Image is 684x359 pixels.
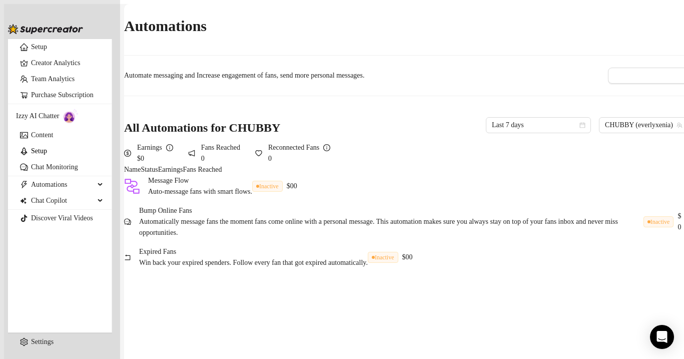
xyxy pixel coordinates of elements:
[124,70,365,81] span: Automate messaging and Increase engagement of fans, send more personal messages.
[183,164,222,175] article: Fans Reached
[124,120,280,136] h3: All Automations
[124,164,141,175] article: Name
[20,197,27,204] img: Chat Copilot
[148,175,252,186] span: Message Flow
[31,43,47,51] a: Setup
[627,70,680,81] span: Learn How To Use
[31,131,53,139] a: Content
[31,214,93,222] a: Discover Viral Videos
[402,252,409,263] article: $0
[294,181,297,192] article: 0
[492,118,585,133] span: Last 7 days
[31,163,78,171] a: Chat Monitoring
[139,216,643,238] span: Automatically message fans the moment fans come online with a personal message. This automation m...
[16,111,59,122] span: Izzy AI Chatter
[141,164,158,175] article: Status
[63,109,79,123] img: AI Chatter
[137,153,173,164] span: $0
[124,150,131,157] span: dollar
[139,246,368,257] span: Expired Fans
[158,164,183,175] article: Earnings
[31,193,95,209] span: Chat Copilot
[676,122,682,128] span: team
[124,254,131,261] span: rollback
[375,254,394,261] span: Inactive
[31,338,54,345] a: Settings
[287,181,294,192] article: $0
[8,24,83,34] img: logo-BBDzfeDw.svg
[20,181,28,189] span: thunderbolt
[31,177,95,193] span: Automations
[268,142,330,153] div: Reconnected Fans
[166,144,173,151] span: info-circle
[124,218,131,225] span: comment
[579,122,585,128] span: calendar
[188,150,195,157] span: notification
[616,72,623,79] span: read
[255,150,262,157] span: heart
[139,257,368,268] span: Win back your expired spenders. Follow every fan that got expired automatically.
[148,186,252,197] span: Auto-message fans with smart flows.
[137,142,173,153] div: Earnings
[323,144,330,151] span: info-circle
[650,218,670,225] span: Inactive
[124,178,140,194] img: svg%3e
[208,121,280,134] span: for CHUBBY
[650,325,674,349] div: Open Intercom Messenger
[605,118,682,133] span: CHUBBY (everlyxenia)
[268,153,330,164] span: 0
[201,153,240,164] span: 0
[31,91,94,99] a: Purchase Subscription
[259,183,279,190] span: Inactive
[201,144,240,151] span: Fans Reached
[409,252,413,263] article: 0
[139,205,643,216] span: Bump Online Fans
[31,55,104,71] a: Creator Analytics
[31,75,75,83] a: Team Analytics
[31,147,47,155] a: Setup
